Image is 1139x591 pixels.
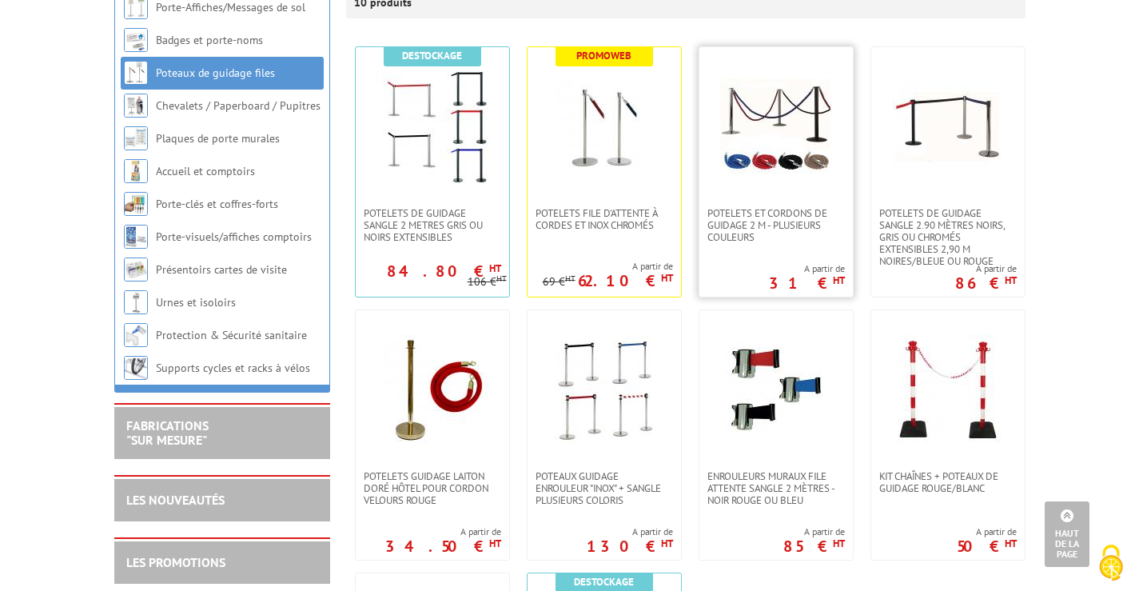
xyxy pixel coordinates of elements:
p: 31 € [769,278,845,288]
p: 84.80 € [387,266,501,276]
a: Badges et porte-noms [156,33,263,47]
b: Destockage [574,575,634,589]
img: Urnes et isoloirs [124,290,148,314]
img: Présentoirs cartes de visite [124,258,148,282]
a: Potelets guidage laiton doré hôtel pour cordon velours rouge [356,470,509,506]
img: Badges et porte-noms [124,28,148,52]
p: 106 € [468,276,507,288]
a: Poteaux de guidage files [156,66,275,80]
img: Kit chaînes + poteaux de guidage Rouge/Blanc [892,334,1004,446]
span: A partir de [543,260,673,273]
img: Plaques de porte murales [124,126,148,150]
span: Potelets file d'attente à cordes et Inox Chromés [536,207,673,231]
img: Chevalets / Paperboard / Pupitres [124,94,148,118]
img: Porte-clés et coffres-forts [124,192,148,216]
a: POTELETS DE GUIDAGE SANGLE 2 METRES GRIS OU NOIRS EXTENSIBLEs [356,207,509,243]
p: 69 € [543,276,575,288]
span: Enrouleurs muraux file attente sangle 2 mètres - Noir rouge ou bleu [707,470,845,506]
a: Potelets et cordons de guidage 2 m - plusieurs couleurs [699,207,853,243]
a: Protection & Sécurité sanitaire [156,328,307,342]
a: Plaques de porte murales [156,131,280,146]
img: Potelets de guidage sangle 2.90 mètres noirs, gris ou chromés extensibles 2,90 m noires/bleue ou ... [892,71,1004,183]
sup: HT [833,274,845,287]
img: Accueil et comptoirs [124,159,148,183]
a: LES PROMOTIONS [126,554,225,570]
img: POTELETS DE GUIDAGE SANGLE 2 METRES GRIS OU NOIRS EXTENSIBLEs [376,71,488,183]
a: Chevalets / Paperboard / Pupitres [156,98,321,113]
span: Potelets et cordons de guidage 2 m - plusieurs couleurs [707,207,845,243]
button: Cookies (fenêtre modale) [1083,537,1139,591]
sup: HT [565,273,575,284]
span: Potelets de guidage sangle 2.90 mètres noirs, gris ou chromés extensibles 2,90 m noires/bleue ou ... [879,207,1017,267]
sup: HT [496,273,507,284]
sup: HT [489,537,501,550]
img: Potelets guidage laiton doré hôtel pour cordon velours rouge [376,334,488,446]
a: LES NOUVEAUTÉS [126,492,225,508]
sup: HT [489,262,501,275]
a: Enrouleurs muraux file attente sangle 2 mètres - Noir rouge ou bleu [699,470,853,506]
p: 130 € [587,541,673,551]
a: Porte-clés et coffres-forts [156,197,278,211]
span: A partir de [955,262,1017,275]
a: Poteaux guidage enrouleur "inox" + sangle plusieurs coloris [528,470,681,506]
span: A partir de [385,525,501,538]
p: 50 € [957,541,1017,551]
a: Accueil et comptoirs [156,164,255,178]
span: A partir de [783,525,845,538]
img: Poteaux guidage enrouleur [548,334,660,446]
b: Promoweb [576,49,631,62]
img: Enrouleurs muraux file attente sangle 2 mètres - Noir rouge ou bleu [720,334,832,446]
b: Destockage [402,49,462,62]
a: Kit chaînes + poteaux de guidage Rouge/Blanc [871,470,1025,494]
span: A partir de [957,525,1017,538]
sup: HT [661,537,673,550]
p: 86 € [955,278,1017,288]
sup: HT [1005,537,1017,550]
img: Poteaux de guidage files [124,61,148,85]
span: Kit chaînes + poteaux de guidage Rouge/Blanc [879,470,1017,494]
img: Protection & Sécurité sanitaire [124,323,148,347]
a: Haut de la page [1045,501,1089,567]
span: A partir de [769,262,845,275]
a: Présentoirs cartes de visite [156,262,287,277]
p: 62.10 € [578,276,673,286]
span: A partir de [587,525,673,538]
span: POTELETS DE GUIDAGE SANGLE 2 METRES GRIS OU NOIRS EXTENSIBLEs [364,207,501,243]
p: 34.50 € [385,541,501,551]
span: Poteaux guidage enrouleur "inox" + sangle plusieurs coloris [536,470,673,506]
sup: HT [1005,274,1017,287]
a: Potelets de guidage sangle 2.90 mètres noirs, gris ou chromés extensibles 2,90 m noires/bleue ou ... [871,207,1025,267]
p: 85 € [783,541,845,551]
a: Urnes et isoloirs [156,295,236,309]
a: Porte-visuels/affiches comptoirs [156,230,312,244]
a: FABRICATIONS"Sur Mesure" [126,417,209,448]
img: Potelets file d'attente à cordes et Inox Chromés [548,71,660,183]
a: Potelets file d'attente à cordes et Inox Chromés [528,207,681,231]
img: Cookies (fenêtre modale) [1091,543,1131,583]
sup: HT [661,271,673,285]
img: Supports cycles et racks à vélos [124,356,148,380]
img: Porte-visuels/affiches comptoirs [124,225,148,249]
span: Potelets guidage laiton doré hôtel pour cordon velours rouge [364,470,501,506]
a: Supports cycles et racks à vélos [156,361,310,375]
sup: HT [833,537,845,550]
img: Potelets et cordons de guidage 2 m - plusieurs couleurs [720,71,832,183]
